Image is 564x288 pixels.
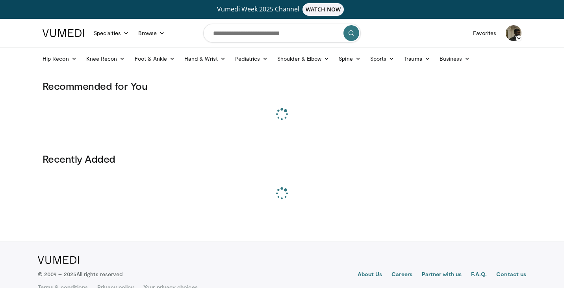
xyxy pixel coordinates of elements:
[273,51,334,67] a: Shoulder & Elbow
[38,51,82,67] a: Hip Recon
[203,24,361,43] input: Search topics, interventions
[506,25,521,41] img: Avatar
[471,270,487,280] a: F.A.Q.
[302,3,344,16] span: WATCH NOW
[496,270,526,280] a: Contact us
[180,51,230,67] a: Hand & Wrist
[130,51,180,67] a: Foot & Ankle
[422,270,462,280] a: Partner with us
[134,25,170,41] a: Browse
[43,29,84,37] img: VuMedi Logo
[38,256,79,264] img: VuMedi Logo
[230,51,273,67] a: Pediatrics
[391,270,412,280] a: Careers
[468,25,501,41] a: Favorites
[399,51,435,67] a: Trauma
[89,25,134,41] a: Specialties
[76,271,122,277] span: All rights reserved
[365,51,399,67] a: Sports
[43,80,521,92] h3: Recommended for You
[43,152,521,165] h3: Recently Added
[38,270,122,278] p: © 2009 – 2025
[44,3,520,16] a: Vumedi Week 2025 ChannelWATCH NOW
[334,51,365,67] a: Spine
[435,51,475,67] a: Business
[82,51,130,67] a: Knee Recon
[358,270,382,280] a: About Us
